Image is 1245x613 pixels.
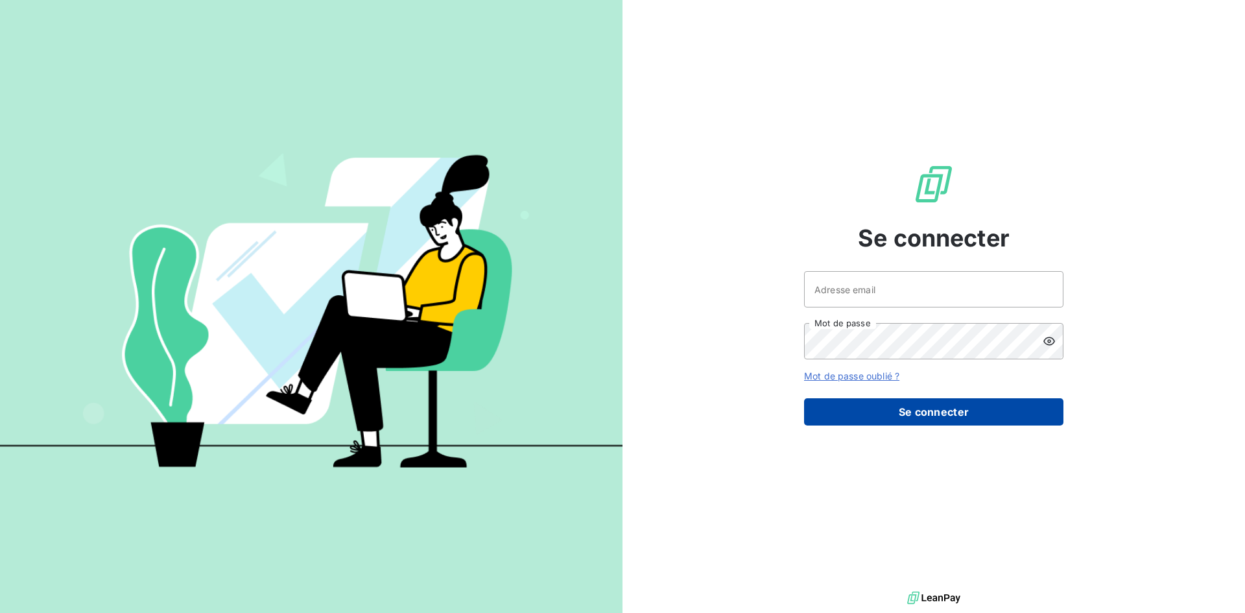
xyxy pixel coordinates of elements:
[804,271,1063,307] input: placeholder
[907,588,960,608] img: logo
[804,398,1063,426] button: Se connecter
[913,163,954,205] img: Logo LeanPay
[858,221,1010,256] span: Se connecter
[804,370,899,381] a: Mot de passe oublié ?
